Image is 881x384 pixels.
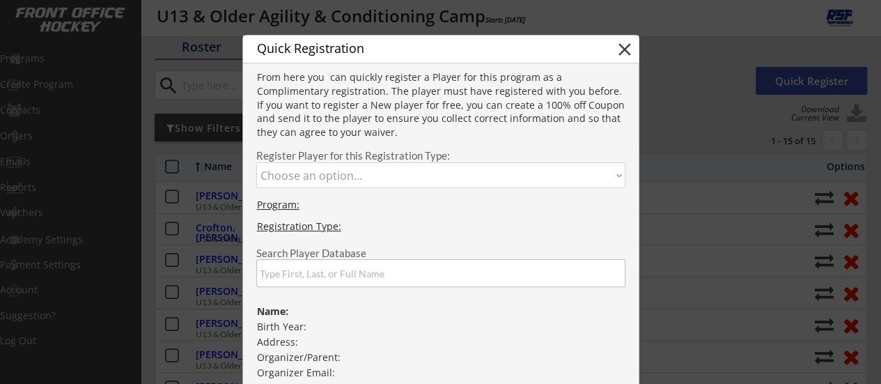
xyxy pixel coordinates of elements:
div: Address: [243,335,639,349]
div: Register Player for this Registration Type: [256,151,625,161]
u: Program: [257,198,299,211]
button: close [614,39,635,60]
div: From here you can quickly register a Player for this program as a Complimentary registration. The... [243,70,639,141]
div: Birth Year: [243,320,639,334]
div: Search Player Database [256,248,625,259]
div: Name: [243,305,638,318]
input: Type First, Last, or Full Name [256,259,625,287]
u: Registration Type: [257,220,341,233]
div: Organizer Email: [243,366,639,380]
div: Organizer/Parent: [243,351,638,364]
div: Quick Registration [243,37,545,61]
